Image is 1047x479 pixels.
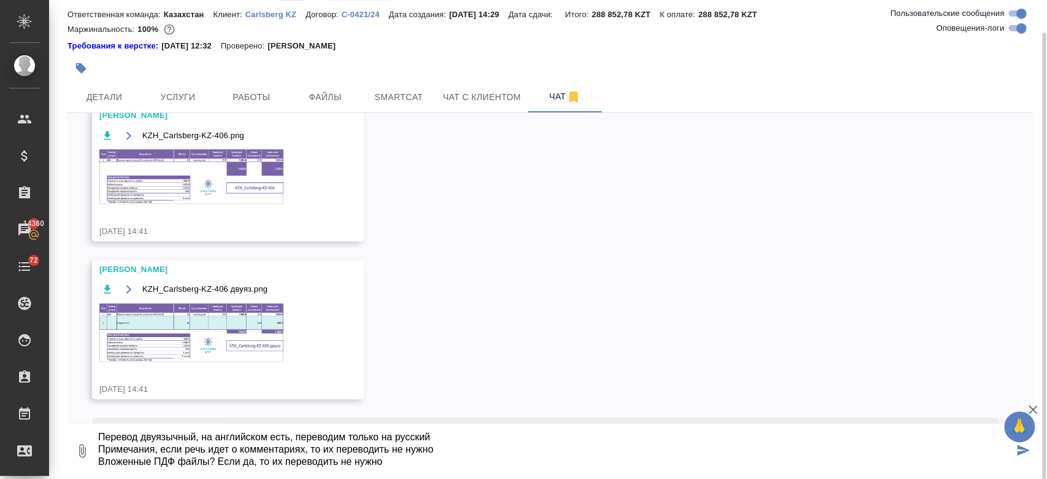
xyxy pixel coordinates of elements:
p: 100% [137,25,161,34]
p: К оплате: [660,10,699,19]
p: Маржинальность: [67,25,137,34]
button: Скачать [99,128,115,143]
p: Carlsberg KZ [245,10,305,19]
button: Добавить тэг [67,55,94,82]
span: Услуги [148,90,207,105]
p: Ответственная команда: [67,10,164,19]
p: Клиент: [213,10,245,19]
span: Детали [75,90,134,105]
button: 🙏 [1004,411,1035,442]
div: [DATE] 14:41 [99,383,321,395]
p: Дата создания: [389,10,449,19]
div: [DATE] 14:41 [99,225,321,238]
div: [PERSON_NAME] [99,109,321,122]
p: Договор: [305,10,342,19]
img: KZH_Carlsberg-KZ-406 двуяз.png [99,303,283,362]
p: Итого: [565,10,591,19]
div: Нажми, чтобы открыть папку с инструкцией [67,40,161,52]
span: Файлы [296,90,355,105]
a: С-0421/24 [342,9,389,19]
p: Казахстан [164,10,213,19]
p: [DATE] 12:32 [161,40,221,52]
a: 14360 [3,214,46,245]
a: Требования к верстке: [67,40,161,52]
button: Открыть на драйве [121,282,136,297]
p: [PERSON_NAME] [267,40,345,52]
span: KZH_Carlsberg-KZ-406 двуяз.png [142,283,267,295]
img: KZH_Carlsberg-KZ-406.png [99,149,283,204]
div: [PERSON_NAME] [99,263,321,276]
a: 72 [3,251,46,282]
p: Проверено: [221,40,268,52]
span: Чат [535,89,594,104]
button: Скачать [99,282,115,297]
a: Carlsberg KZ [245,9,305,19]
button: Открыть на драйве [121,128,136,143]
span: Smartcat [369,90,428,105]
span: 🙏 [1009,414,1030,440]
p: 288 852,78 KZT [592,10,660,19]
p: Дата сдачи: [508,10,556,19]
p: 288 852,78 KZT [698,10,766,19]
span: 72 [22,254,45,267]
p: [DATE] 14:29 [449,10,508,19]
button: 0.00 KZT; [161,21,177,37]
span: Работы [222,90,281,105]
span: Пользовательские сообщения [890,7,1004,20]
span: KZH_Carlsberg-KZ-406.png [142,130,244,142]
span: Чат с клиентом [443,90,521,105]
p: С-0421/24 [342,10,389,19]
span: Оповещения-логи [936,22,1004,34]
span: 14360 [16,217,52,230]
